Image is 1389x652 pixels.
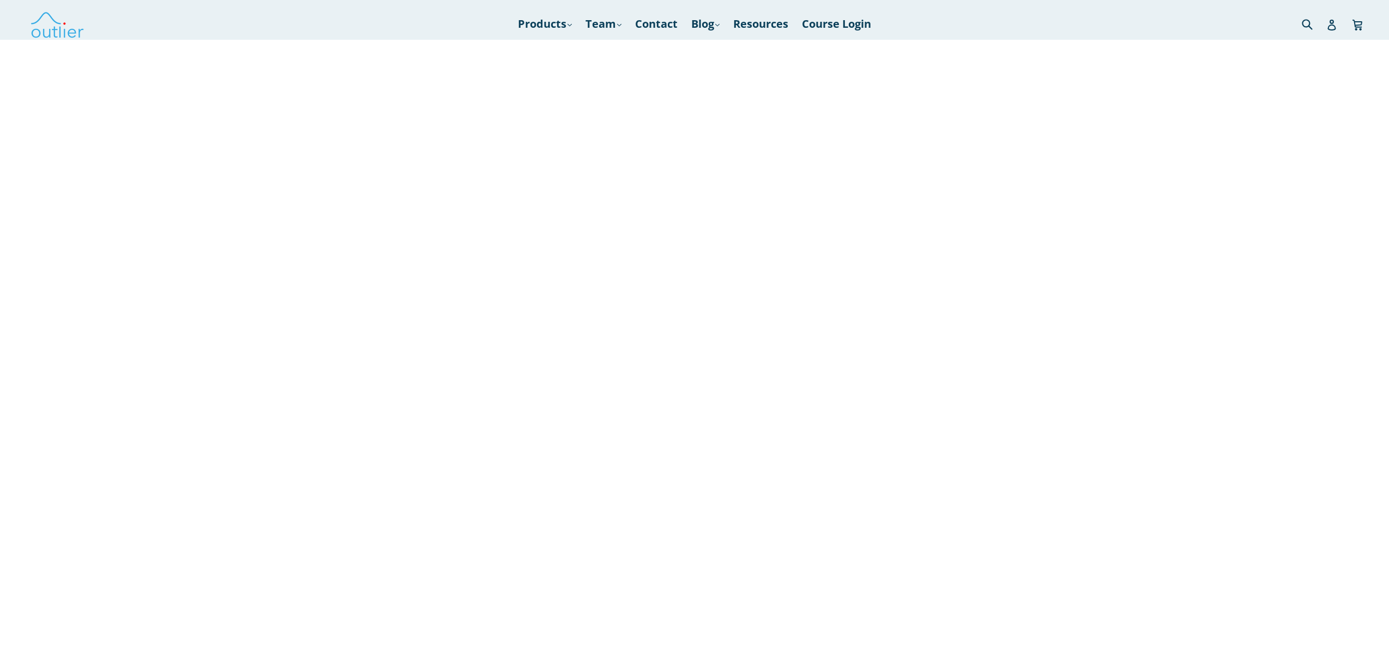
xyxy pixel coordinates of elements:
a: Products [512,14,577,34]
img: Outlier Linguistics [30,8,84,40]
a: Resources [728,14,794,34]
a: Course Login [796,14,877,34]
a: Team [580,14,627,34]
a: Blog [686,14,725,34]
a: Contact [630,14,683,34]
input: Search [1299,13,1329,35]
